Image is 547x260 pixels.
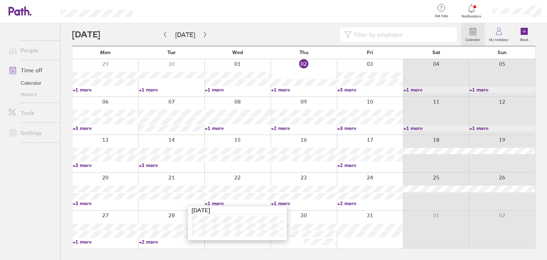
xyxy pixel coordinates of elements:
a: History [3,89,60,100]
a: +3 more [73,200,138,207]
a: +1 more [73,239,138,245]
a: +3 more [139,162,204,168]
span: Notifications [460,14,483,19]
span: Sat [432,50,440,55]
div: [DATE] [188,206,287,214]
span: Thu [299,50,308,55]
a: Time off [3,63,60,77]
a: +1 more [271,87,337,93]
a: +1 more [205,87,270,93]
a: +1 more [139,87,204,93]
a: +3 more [337,125,403,131]
label: My holidays [485,36,513,42]
span: Sun [497,50,507,55]
a: +1 more [469,125,535,131]
a: +1 more [205,125,270,131]
a: +1 more [469,87,535,93]
span: Tue [167,50,176,55]
label: Calendar [461,36,485,42]
button: [DATE] [170,29,201,41]
a: +1 more [271,200,337,207]
span: Mon [100,50,111,55]
a: +2 more [139,239,204,245]
a: Book [513,23,536,46]
input: Filter by employee [351,28,453,41]
a: +1 more [403,125,469,131]
a: +3 more [73,125,138,131]
a: +2 more [271,125,337,131]
a: +3 more [73,162,138,168]
a: +1 more [73,87,138,93]
span: Wed [232,50,243,55]
a: +5 more [337,87,403,93]
span: Fri [367,50,373,55]
a: People [3,43,60,57]
a: Calendar [3,77,60,89]
a: +2 more [337,162,403,168]
a: Settings [3,126,60,140]
a: Calendar [461,23,485,46]
a: +1 more [205,200,270,207]
a: +2 more [337,200,403,207]
label: Book [516,36,533,42]
a: Notifications [460,4,483,19]
a: +1 more [403,87,469,93]
span: Get help [430,14,453,18]
a: Tools [3,106,60,120]
a: My holidays [485,23,513,46]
